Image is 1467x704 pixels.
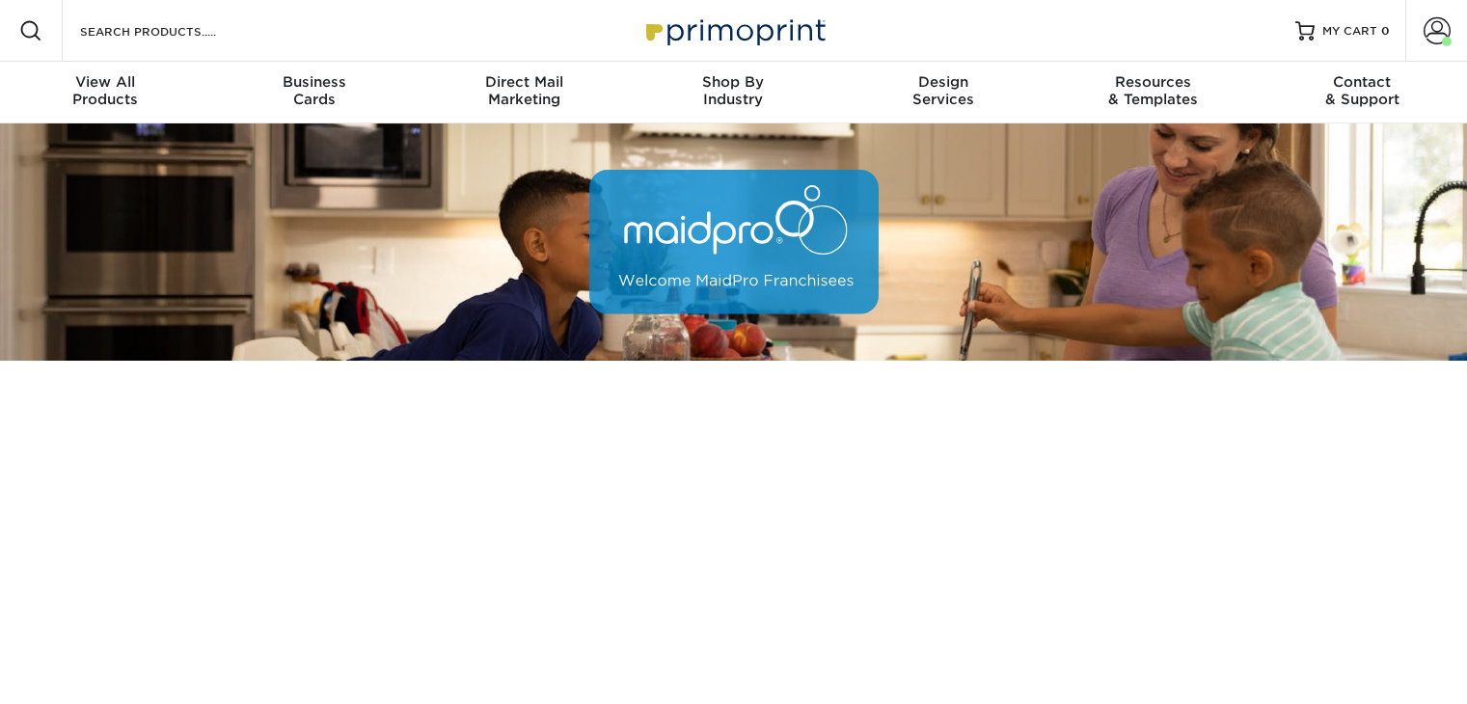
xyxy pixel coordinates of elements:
[629,62,838,123] a: Shop ByIndustry
[78,19,266,42] input: SEARCH PRODUCTS.....
[1047,73,1257,91] span: Resources
[1258,62,1467,123] a: Contact& Support
[1381,24,1390,38] span: 0
[638,10,830,51] img: Primoprint
[420,62,629,123] a: Direct MailMarketing
[838,73,1047,91] span: Design
[838,73,1047,108] div: Services
[838,62,1047,123] a: DesignServices
[209,73,419,91] span: Business
[1047,73,1257,108] div: & Templates
[420,73,629,91] span: Direct Mail
[1047,62,1257,123] a: Resources& Templates
[209,62,419,123] a: BusinessCards
[629,73,838,108] div: Industry
[1322,23,1377,40] span: MY CART
[629,73,838,91] span: Shop By
[209,73,419,108] div: Cards
[420,73,629,108] div: Marketing
[1258,73,1467,108] div: & Support
[589,170,879,314] img: MaidPro
[1258,73,1467,91] span: Contact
